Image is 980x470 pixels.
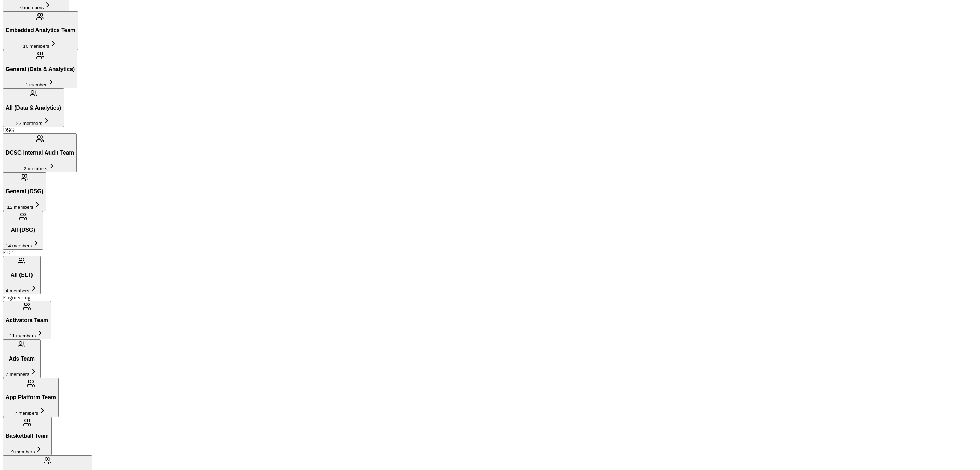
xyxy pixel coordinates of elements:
[16,121,42,126] span: 22 members
[6,243,32,248] span: 14 members
[24,166,47,171] span: 2 members
[6,105,61,111] h3: All (Data & Analytics)
[3,256,41,294] button: All (ELT)4 members
[6,150,74,156] h3: DCSG Internal Audit Team
[3,417,52,455] button: Basketball Team9 members
[23,44,49,49] span: 10 members
[3,301,51,339] button: Activators Team11 members
[6,27,75,34] h3: Embedded Analytics Team
[6,188,44,195] h3: General (DSG)
[6,227,40,233] h3: All (DSG)
[25,82,47,87] span: 1 member
[6,394,56,401] h3: App Platform Team
[3,50,77,88] button: General (Data & Analytics)1 member
[3,127,14,133] span: DSG
[20,5,44,10] span: 6 members
[3,339,41,378] button: Ads Team7 members
[3,294,30,300] span: Engineering
[15,411,39,416] span: 7 members
[3,133,77,172] button: DCSG Internal Audit Team2 members
[11,449,35,454] span: 9 members
[6,66,75,73] h3: General (Data & Analytics)
[3,88,64,127] button: All (Data & Analytics)22 members
[10,333,36,338] span: 11 members
[3,11,78,50] button: Embedded Analytics Team10 members
[6,372,29,377] span: 7 members
[3,172,46,211] button: General (DSG)12 members
[6,288,29,293] span: 4 members
[6,433,49,439] h3: Basketball Team
[6,317,48,323] h3: Activators Team
[6,356,38,362] h3: Ads Team
[7,205,33,210] span: 12 members
[3,211,43,250] button: All (DSG)14 members
[6,272,38,278] h3: All (ELT)
[3,378,59,417] button: App Platform Team7 members
[3,250,13,256] span: ELT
